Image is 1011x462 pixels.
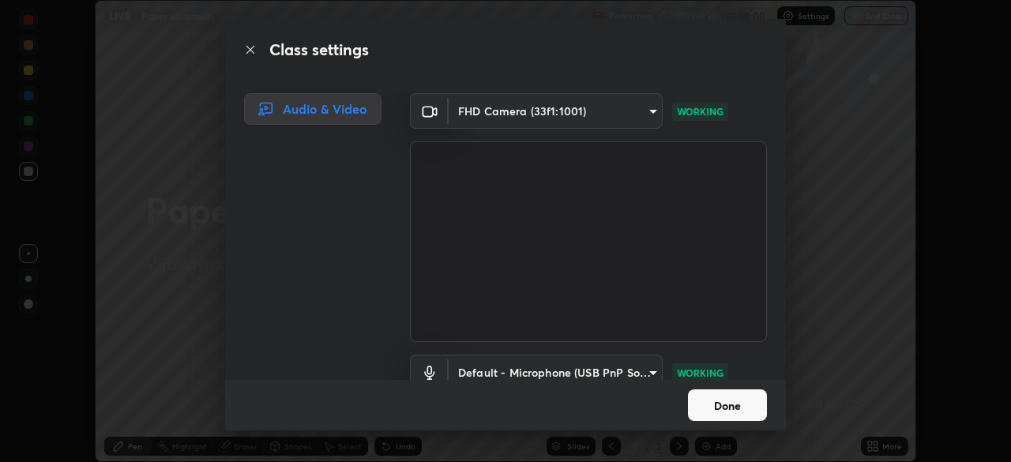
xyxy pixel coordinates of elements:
div: Audio & Video [244,93,381,125]
h2: Class settings [269,38,369,62]
div: FHD Camera (33f1:1001) [449,93,663,129]
div: FHD Camera (33f1:1001) [449,355,663,390]
button: Done [688,389,767,421]
p: WORKING [677,104,723,118]
p: WORKING [677,366,723,380]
